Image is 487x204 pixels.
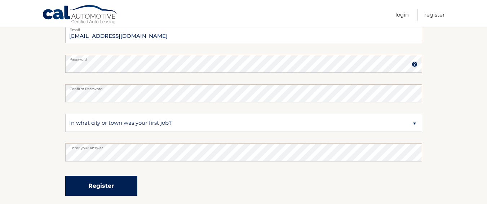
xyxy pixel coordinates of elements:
img: tooltip.svg [412,61,417,67]
label: Enter your answer [65,143,422,149]
input: Email [65,25,422,43]
label: Confirm Password [65,84,422,90]
a: Cal Automotive [42,5,118,26]
label: Email [65,25,422,31]
button: Register [65,176,137,196]
label: Password [65,55,422,61]
a: Login [395,9,409,21]
a: Register [424,9,445,21]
